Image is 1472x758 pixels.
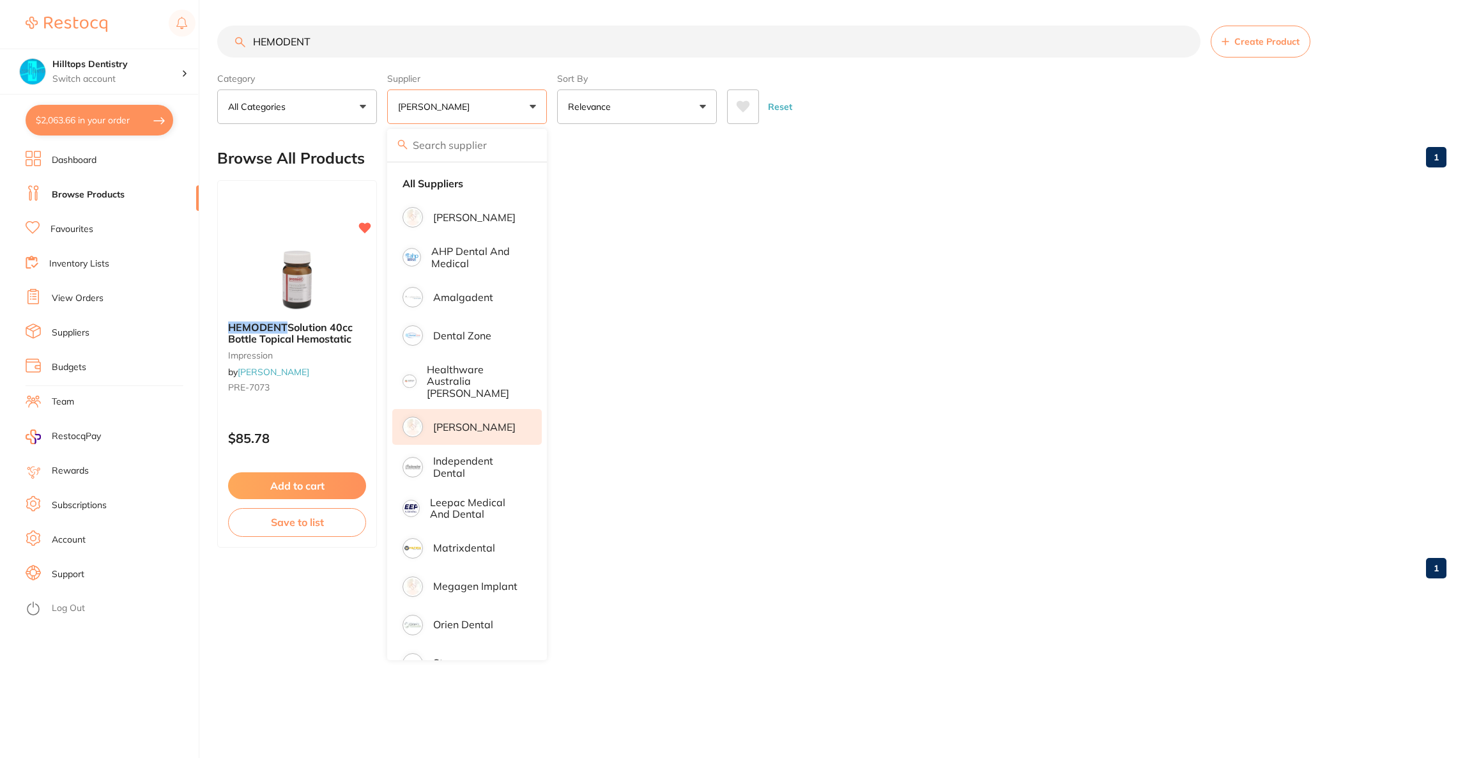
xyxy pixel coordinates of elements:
button: Relevance [557,89,717,124]
img: Restocq Logo [26,17,107,32]
p: Matrixdental [433,542,495,553]
button: Reset [764,89,796,124]
p: [PERSON_NAME] [433,212,516,223]
p: [PERSON_NAME] [433,421,516,433]
img: Independent Dental [404,459,421,476]
label: Supplier [387,73,547,84]
label: Category [217,73,377,84]
button: $2,063.66 in your order [26,105,173,135]
a: Suppliers [52,327,89,339]
a: 1 [1426,555,1446,581]
p: Leepac Medical and Dental [430,497,524,520]
button: Create Product [1211,26,1310,58]
p: Megagen Implant [433,580,517,592]
a: View Orders [52,292,103,305]
img: Leepac Medical and Dental [404,502,418,515]
img: Adam Dental [404,209,421,226]
a: Inventory Lists [49,258,109,270]
a: Log Out [52,602,85,615]
label: Sort By [557,73,717,84]
input: Search Products [217,26,1200,58]
img: HEMODENT Solution 40cc Bottle Topical Hemostatic [256,247,339,311]
p: Straumann [433,657,486,669]
a: Restocq Logo [26,10,107,39]
img: Straumann [404,655,421,672]
small: impression [228,350,366,360]
button: Save to list [228,508,366,536]
em: HEMODENT [228,321,287,334]
b: HEMODENT Solution 40cc Bottle Topical Hemostatic [228,321,366,345]
img: Megagen Implant [404,578,421,595]
span: RestocqPay [52,430,101,443]
span: PRE-7073 [228,382,270,393]
p: Orien dental [433,619,493,630]
p: Switch account [52,73,181,86]
p: Amalgadent [433,291,493,303]
a: Budgets [52,361,86,374]
span: Create Product [1234,36,1299,47]
button: Add to cart [228,472,366,499]
img: Dental Zone [404,327,421,344]
a: Subscriptions [52,499,107,512]
button: [PERSON_NAME] [387,89,547,124]
a: Dashboard [52,154,96,167]
p: Relevance [568,100,616,113]
span: Solution 40cc Bottle Topical Hemostatic [228,321,353,345]
img: RestocqPay [26,429,41,444]
a: Favourites [50,223,93,236]
li: Clear selection [392,170,542,197]
a: Account [52,534,86,546]
a: Browse Products [52,189,125,201]
img: Healthware Australia Ridley [404,376,415,387]
img: Amalgadent [404,289,421,306]
a: Rewards [52,465,89,477]
a: [PERSON_NAME] [238,366,309,378]
a: RestocqPay [26,429,101,444]
button: All Categories [217,89,377,124]
h2: Browse All Products [217,150,365,167]
p: [PERSON_NAME] [398,100,475,113]
img: Hilltops Dentistry [20,59,45,84]
p: Healthware Australia [PERSON_NAME] [427,364,525,399]
p: Independent Dental [433,455,524,479]
p: AHP Dental and Medical [431,245,524,269]
img: Orien dental [404,617,421,633]
img: Henry Schein Halas [404,419,421,435]
img: Matrixdental [404,540,421,557]
input: Search supplier [387,129,547,161]
p: All Categories [228,100,291,113]
p: $85.78 [228,431,366,445]
a: 1 [1426,144,1446,170]
span: by [228,366,309,378]
button: Log Out [26,599,195,619]
a: Support [52,568,84,581]
strong: All Suppliers [402,178,463,189]
img: AHP Dental and Medical [404,250,419,265]
p: Dental Zone [433,330,491,341]
a: Team [52,396,74,408]
h4: Hilltops Dentistry [52,58,181,71]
